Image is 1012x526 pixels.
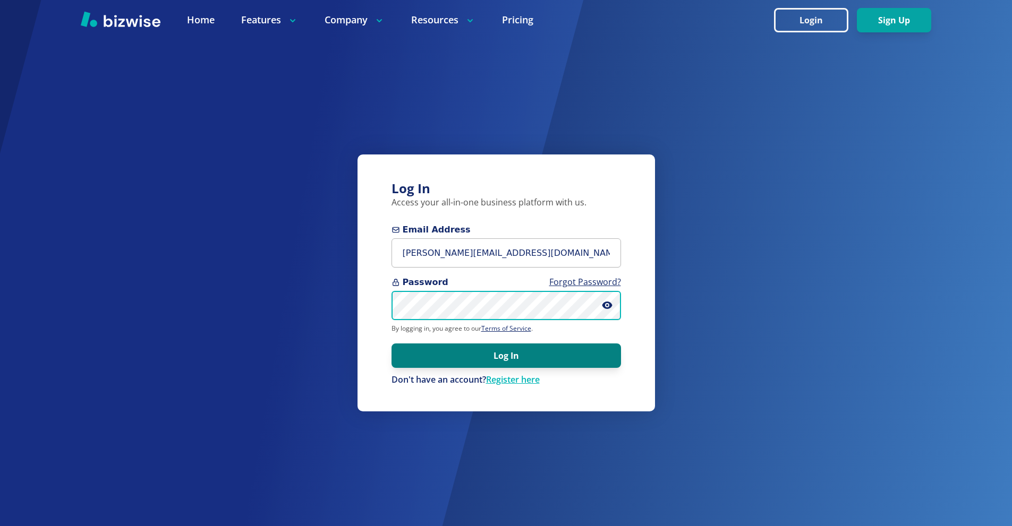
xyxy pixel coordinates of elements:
[392,374,621,386] p: Don't have an account?
[549,276,621,288] a: Forgot Password?
[392,276,621,289] span: Password
[502,13,533,27] a: Pricing
[392,343,621,368] button: Log In
[481,324,531,333] a: Terms of Service
[392,374,621,386] div: Don't have an account?Register here
[392,197,621,209] p: Access your all-in-one business platform with us.
[486,374,540,385] a: Register here
[857,15,931,25] a: Sign Up
[392,238,621,268] input: you@example.com
[325,13,385,27] p: Company
[187,13,215,27] a: Home
[411,13,475,27] p: Resources
[774,15,857,25] a: Login
[392,223,621,236] span: Email Address
[392,324,621,333] p: By logging in, you agree to our .
[774,8,848,32] button: Login
[241,13,298,27] p: Features
[857,8,931,32] button: Sign Up
[81,11,160,27] img: Bizwise Logo
[392,180,621,197] h3: Log In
